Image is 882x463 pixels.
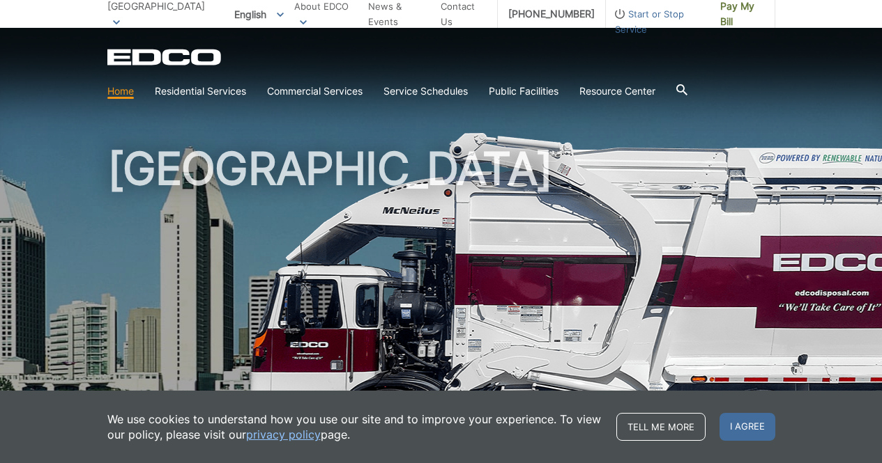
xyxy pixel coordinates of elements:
[107,411,602,442] p: We use cookies to understand how you use our site and to improve your experience. To view our pol...
[224,3,294,26] span: English
[489,84,558,99] a: Public Facilities
[616,413,706,441] a: Tell me more
[579,84,655,99] a: Resource Center
[107,84,134,99] a: Home
[107,146,775,452] h1: [GEOGRAPHIC_DATA]
[107,49,223,65] a: EDCD logo. Return to the homepage.
[383,84,468,99] a: Service Schedules
[720,413,775,441] span: I agree
[267,84,363,99] a: Commercial Services
[246,427,321,442] a: privacy policy
[155,84,246,99] a: Residential Services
